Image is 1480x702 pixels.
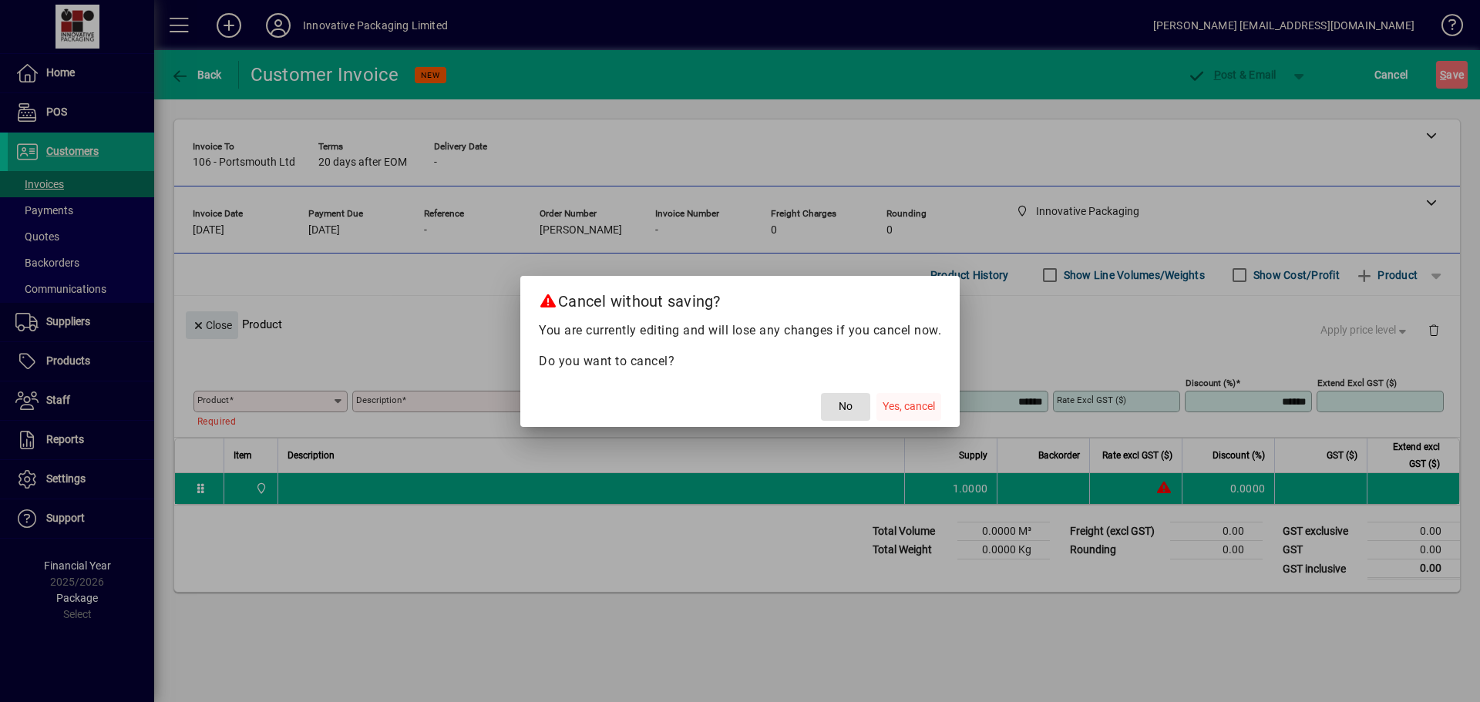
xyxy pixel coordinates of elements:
[539,352,941,371] p: Do you want to cancel?
[839,398,853,415] span: No
[883,398,935,415] span: Yes, cancel
[539,321,941,340] p: You are currently editing and will lose any changes if you cancel now.
[876,393,941,421] button: Yes, cancel
[520,276,960,321] h2: Cancel without saving?
[821,393,870,421] button: No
